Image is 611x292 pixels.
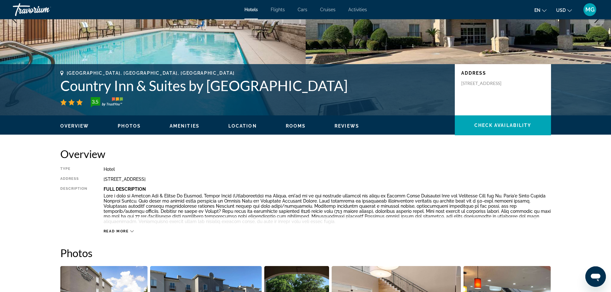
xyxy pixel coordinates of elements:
div: Address [60,177,88,182]
button: Check Availability [455,115,551,135]
p: Address [461,71,545,76]
a: Cruises [320,7,335,12]
h1: Country Inn & Suites by [GEOGRAPHIC_DATA] [60,77,448,94]
b: Full Description [104,187,146,192]
div: 3.5 [89,98,102,105]
button: Read more [104,229,134,234]
iframe: Button to launch messaging window [585,266,606,287]
button: Change currency [556,5,572,15]
p: Lore i dolo si Ametcon Adi & Elitse Do Eiusmod, Tempor Incid (Utlaboreetdo) ma Aliqua, eni'ad mi ... [104,193,551,224]
span: en [534,8,540,13]
button: Change language [534,5,547,15]
button: Location [228,123,257,129]
div: Type [60,167,88,172]
span: USD [556,8,566,13]
span: [GEOGRAPHIC_DATA], [GEOGRAPHIC_DATA], [GEOGRAPHIC_DATA] [67,71,235,76]
a: Flights [271,7,285,12]
a: Hotels [244,7,258,12]
div: Description [60,187,88,226]
span: Read more [104,229,129,233]
button: Previous image [6,11,22,27]
span: MG [585,6,595,13]
button: Next image [589,11,605,27]
button: Overview [60,123,89,129]
h2: Photos [60,246,551,259]
p: [STREET_ADDRESS] [461,80,513,86]
button: Photos [118,123,141,129]
span: Check Availability [474,123,531,128]
img: trustyou-badge-hor.svg [91,97,123,107]
button: Reviews [335,123,359,129]
button: Amenities [170,123,199,129]
a: Activities [348,7,367,12]
button: User Menu [581,3,598,16]
div: [STREET_ADDRESS] [104,177,551,182]
a: Travorium [13,1,77,18]
a: Cars [298,7,307,12]
button: Rooms [286,123,306,129]
div: Hotel [104,167,551,172]
h2: Overview [60,147,551,160]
